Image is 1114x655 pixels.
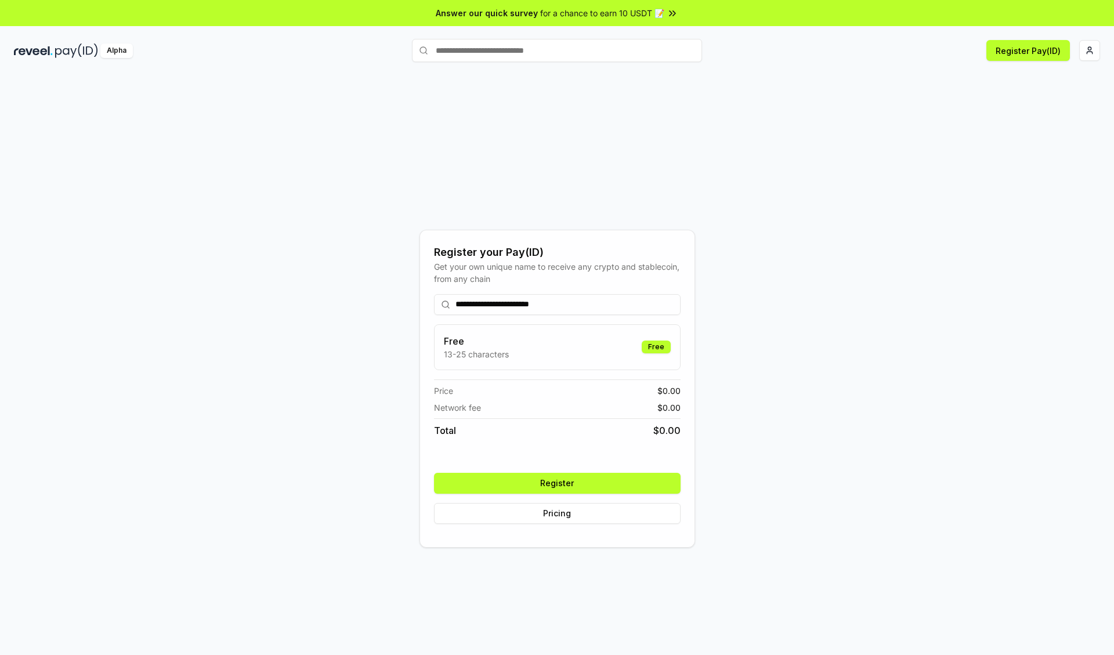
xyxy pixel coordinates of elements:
[434,503,681,524] button: Pricing
[444,334,509,348] h3: Free
[444,348,509,360] p: 13-25 characters
[986,40,1070,61] button: Register Pay(ID)
[100,44,133,58] div: Alpha
[434,385,453,397] span: Price
[540,7,664,19] span: for a chance to earn 10 USDT 📝
[642,341,671,353] div: Free
[14,44,53,58] img: reveel_dark
[434,244,681,260] div: Register your Pay(ID)
[436,7,538,19] span: Answer our quick survey
[653,424,681,437] span: $ 0.00
[434,260,681,285] div: Get your own unique name to receive any crypto and stablecoin, from any chain
[657,385,681,397] span: $ 0.00
[657,401,681,414] span: $ 0.00
[55,44,98,58] img: pay_id
[434,424,456,437] span: Total
[434,473,681,494] button: Register
[434,401,481,414] span: Network fee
